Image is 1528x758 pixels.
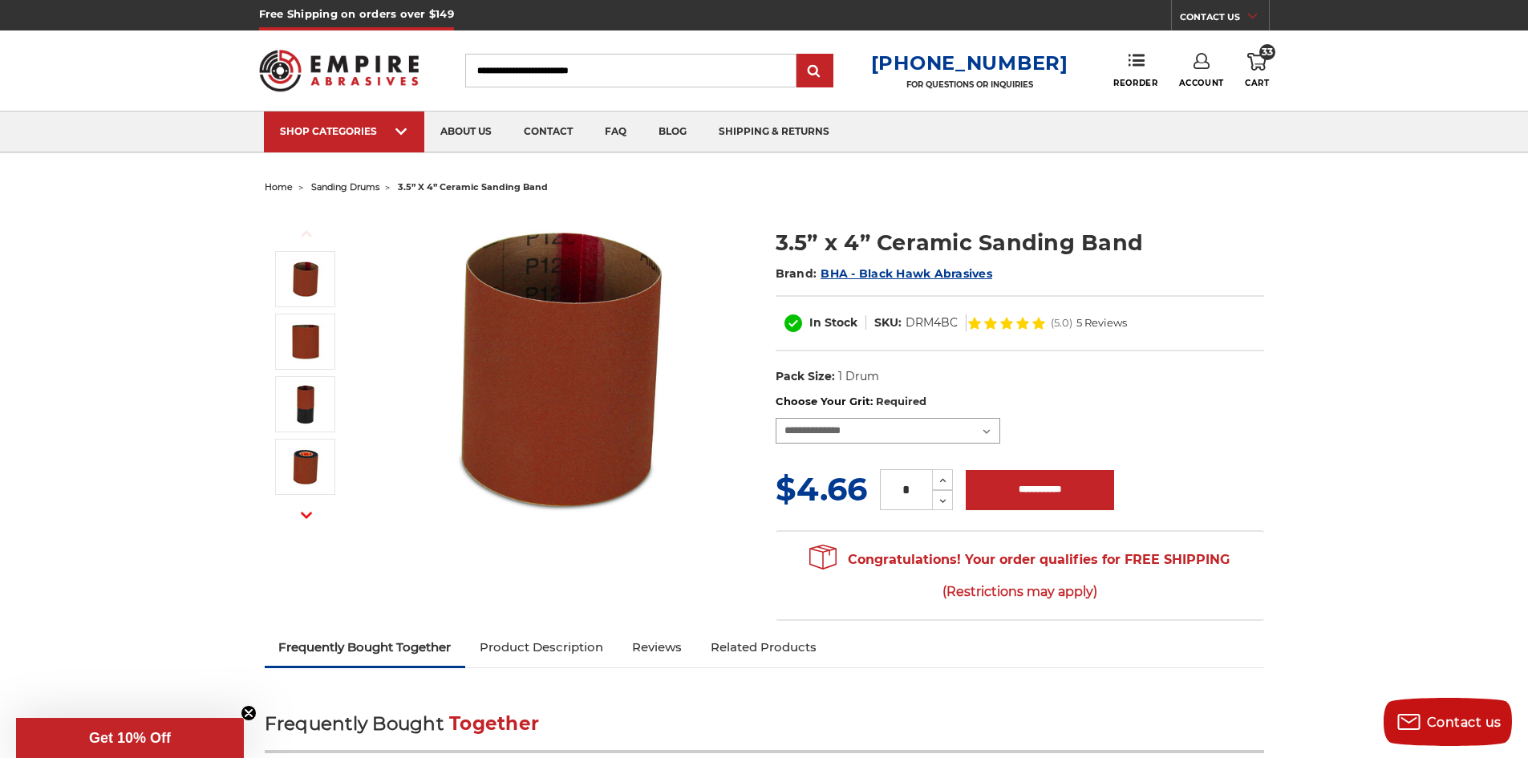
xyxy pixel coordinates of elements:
a: Frequently Bought Together [265,630,466,665]
span: In Stock [809,315,857,330]
dd: 1 Drum [838,368,879,385]
a: Product Description [465,630,618,665]
a: sanding drums [311,181,379,193]
button: Close teaser [241,705,257,721]
a: home [265,181,293,193]
small: Required [876,395,926,407]
img: Empire Abrasives [259,39,419,102]
img: sanding band [286,322,326,362]
span: 5 Reviews [1076,318,1127,328]
img: 4x11 sanding belt [286,447,326,487]
a: shipping & returns [703,111,845,152]
button: Previous [287,217,326,251]
h1: 3.5” x 4” Ceramic Sanding Band [776,227,1264,258]
span: Account [1179,78,1224,88]
span: Contact us [1427,715,1502,730]
span: Frequently Bought [265,712,444,735]
div: Get 10% OffClose teaser [16,718,244,758]
span: 33 [1259,44,1275,60]
span: Brand: [776,266,817,281]
img: 3.5x4 inch ceramic sanding band for expanding rubber drum [286,259,326,299]
img: 3.5” x 4” Ceramic Sanding Band [286,384,326,424]
span: Cart [1245,78,1269,88]
dt: SKU: [874,314,902,331]
span: Congratulations! Your order qualifies for FREE SHIPPING [809,544,1230,608]
span: (Restrictions may apply) [809,576,1230,607]
span: $4.66 [776,469,867,509]
button: Contact us [1384,698,1512,746]
a: Reorder [1113,53,1157,87]
a: CONTACT US [1180,8,1269,30]
span: Together [449,712,539,735]
p: FOR QUESTIONS OR INQUIRIES [871,79,1068,90]
a: [PHONE_NUMBER] [871,51,1068,75]
span: Get 10% Off [89,730,171,746]
button: Next [287,498,326,533]
span: 3.5” x 4” ceramic sanding band [398,181,548,193]
a: Related Products [696,630,831,665]
dd: DRM4BC [906,314,958,331]
dt: Pack Size: [776,368,835,385]
span: (5.0) [1051,318,1072,328]
input: Submit [799,55,831,87]
a: 33 Cart [1245,53,1269,88]
a: BHA - Black Hawk Abrasives [821,266,992,281]
a: Reviews [618,630,696,665]
img: 3.5x4 inch ceramic sanding band for expanding rubber drum [402,210,723,531]
span: Reorder [1113,78,1157,88]
a: faq [589,111,642,152]
a: blog [642,111,703,152]
div: SHOP CATEGORIES [280,125,408,137]
a: about us [424,111,508,152]
label: Choose Your Grit: [776,394,1264,410]
a: contact [508,111,589,152]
